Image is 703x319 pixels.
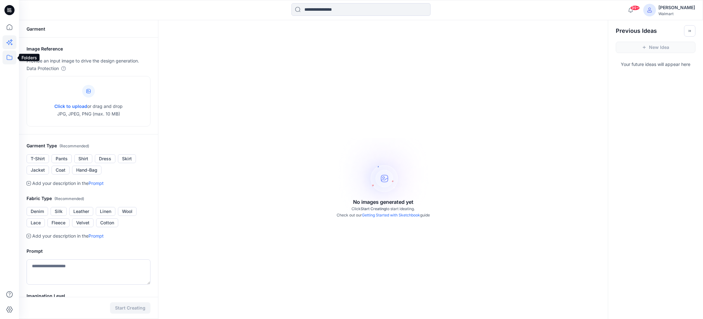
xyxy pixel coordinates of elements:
[27,65,59,72] p: Data Protection
[54,196,84,201] span: ( Recommended )
[27,218,45,227] button: Lace
[89,233,104,239] a: Prompt
[96,207,115,216] button: Linen
[74,154,92,163] button: Shirt
[658,11,695,16] div: Walmart
[27,166,49,174] button: Jacket
[59,144,89,148] span: ( Recommended )
[32,232,104,240] p: Add your description in the
[51,207,67,216] button: Silk
[54,103,87,109] span: Click to upload
[684,25,695,37] button: Toggle idea bar
[72,166,101,174] button: Hand-Bag
[95,154,115,163] button: Dress
[118,154,136,163] button: Skirt
[27,57,150,65] p: Provide an input image to drive the design generation.
[647,8,652,13] svg: avatar
[27,247,150,255] h2: Prompt
[27,207,48,216] button: Denim
[27,154,49,163] button: T-Shirt
[27,292,150,300] h2: Imagination Level
[27,142,150,150] h2: Garment Type
[27,195,150,203] h2: Fabric Type
[47,218,70,227] button: Fleece
[54,103,123,118] p: or drag and drop JPG, JPEG, PNG (max. 10 MB)
[89,180,104,186] a: Prompt
[353,198,413,206] p: No images generated yet
[27,45,150,53] h2: Image Reference
[72,218,94,227] button: Velvet
[616,27,657,35] h2: Previous Ideas
[96,218,118,227] button: Cotton
[630,5,640,10] span: 99+
[69,207,93,216] button: Leather
[118,207,137,216] button: Wool
[32,180,104,187] p: Add your description in the
[608,58,703,68] p: Your future ideas will appear here
[362,213,420,217] a: Getting Started with Sketchbook
[52,166,70,174] button: Coat
[337,206,430,218] p: Click to start ideating. Check out our guide
[52,154,72,163] button: Pants
[361,206,386,211] span: Start Creating
[658,4,695,11] div: [PERSON_NAME]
